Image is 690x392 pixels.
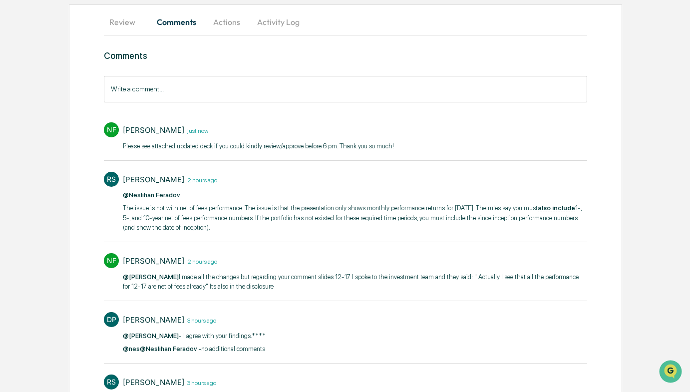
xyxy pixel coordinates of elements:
[123,256,184,266] div: [PERSON_NAME]
[10,127,18,135] div: 🖐️
[123,344,266,354] p: no additional comments
[123,378,184,387] div: [PERSON_NAME]
[184,378,216,387] time: Friday, September 12, 2025 at 1:17:06 PM EDT
[34,86,126,94] div: We're available if you need us!
[6,141,67,159] a: 🔎Data Lookup
[104,253,119,268] div: NF
[99,169,121,177] span: Pylon
[204,10,249,34] button: Actions
[104,10,587,34] div: secondary tabs example
[123,315,184,325] div: [PERSON_NAME]
[658,359,685,386] iframe: Open customer support
[34,76,164,86] div: Start new chat
[123,175,184,184] div: [PERSON_NAME]
[149,10,204,34] button: Comments
[170,79,182,91] button: Start new chat
[123,141,394,151] p: ​Please see attached updated deck if you could kindly review/approve before 6 pm. Thank you so much!
[123,191,180,199] span: @Neslihan Feradov
[104,10,149,34] button: Review
[20,145,63,155] span: Data Lookup
[123,273,179,281] span: @[PERSON_NAME]
[123,272,587,292] p: I made all the changes but regarding your comment slides 12-17 I spoke to the investment team and...
[123,203,587,233] p: The issue is not with net of fees performance. The issue is that the presentation only shows mont...
[104,172,119,187] div: RS
[123,331,266,341] p: - I agree with your findings.****
[538,204,575,212] u: also include
[68,122,128,140] a: 🗄️Attestations
[10,21,182,37] p: How can we help?
[104,122,119,137] div: NF
[104,50,587,61] h3: Comments
[104,312,119,327] div: DP
[20,126,64,136] span: Preclearance
[10,146,18,154] div: 🔎
[82,126,124,136] span: Attestations
[10,76,28,94] img: 1746055101610-c473b297-6a78-478c-a979-82029cc54cd1
[184,175,217,184] time: Friday, September 12, 2025 at 2:18:04 PM EDT
[184,316,216,324] time: Friday, September 12, 2025 at 2:00:06 PM EDT
[123,345,201,353] span: @nes@Neslihan Feradov -
[123,125,184,135] div: [PERSON_NAME]
[123,332,179,340] span: @[PERSON_NAME]
[249,10,308,34] button: Activity Log
[104,375,119,390] div: RS
[6,122,68,140] a: 🖐️Preclearance
[184,126,208,134] time: Friday, September 12, 2025 at 4:36:11 PM EDT
[70,169,121,177] a: Powered byPylon
[184,257,217,265] time: Friday, September 12, 2025 at 2:13:11 PM EDT
[72,127,80,135] div: 🗄️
